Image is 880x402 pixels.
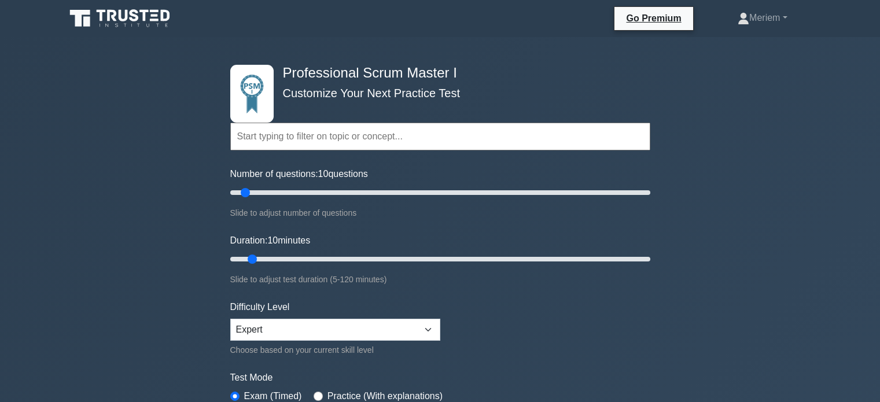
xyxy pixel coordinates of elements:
label: Duration: minutes [230,234,311,248]
h4: Professional Scrum Master I [278,65,594,82]
span: 10 [267,235,278,245]
div: Choose based on your current skill level [230,343,440,357]
div: Slide to adjust test duration (5-120 minutes) [230,272,650,286]
label: Number of questions: questions [230,167,368,181]
div: Slide to adjust number of questions [230,206,650,220]
label: Test Mode [230,371,650,385]
span: 10 [318,169,329,179]
a: Meriem [710,6,815,29]
label: Difficulty Level [230,300,290,314]
a: Go Premium [619,11,688,25]
input: Start typing to filter on topic or concept... [230,123,650,150]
